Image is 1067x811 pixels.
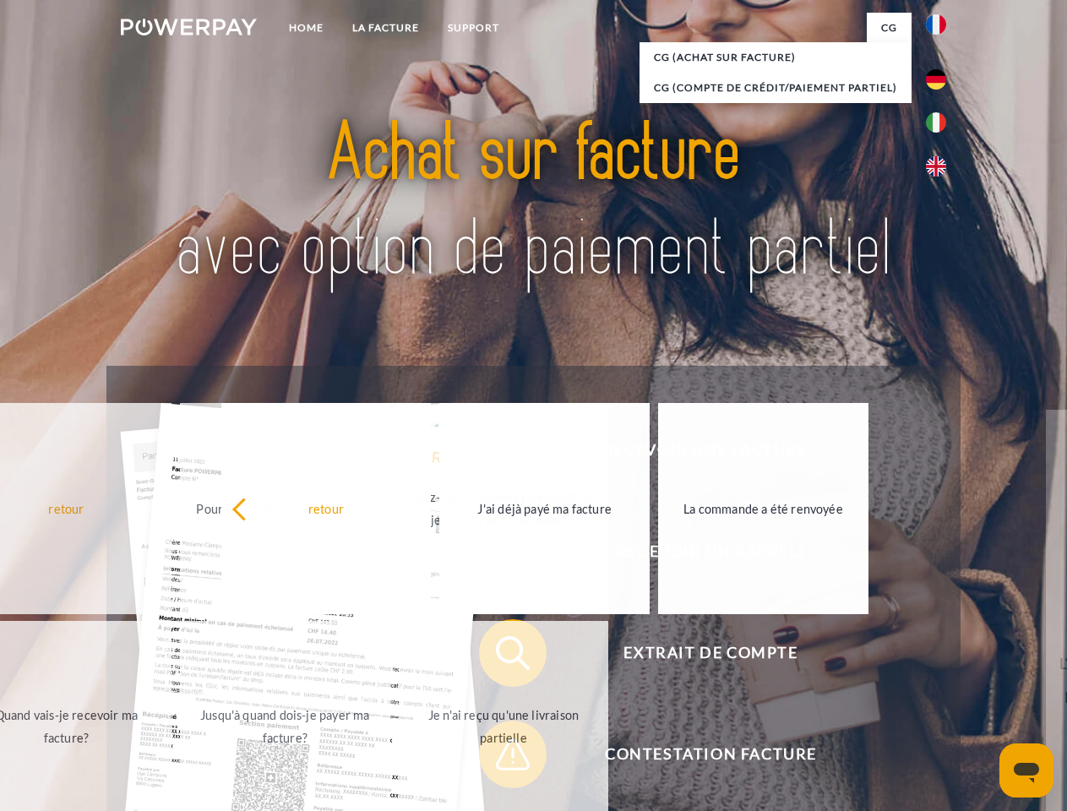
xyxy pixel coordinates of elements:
[668,497,858,520] div: La commande a été renvoyée
[121,19,257,35] img: logo-powerpay-white.svg
[479,619,918,687] button: Extrait de compte
[926,112,946,133] img: it
[338,13,433,43] a: LA FACTURE
[449,497,640,520] div: J'ai déjà payé ma facture
[504,721,917,788] span: Contestation Facture
[999,743,1053,797] iframe: Bouton de lancement de la fenêtre de messagerie
[231,497,422,520] div: retour
[190,704,380,749] div: Jusqu'à quand dois-je payer ma facture?
[926,69,946,90] img: de
[190,497,380,520] div: Pourquoi ai-je reçu une facture?
[504,619,917,687] span: Extrait de compte
[275,13,338,43] a: Home
[640,73,912,103] a: CG (Compte de crédit/paiement partiel)
[926,156,946,177] img: en
[479,721,918,788] button: Contestation Facture
[433,13,514,43] a: Support
[161,81,906,324] img: title-powerpay_fr.svg
[409,704,599,749] div: Je n'ai reçu qu'une livraison partielle
[867,13,912,43] a: CG
[640,42,912,73] a: CG (achat sur facture)
[926,14,946,35] img: fr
